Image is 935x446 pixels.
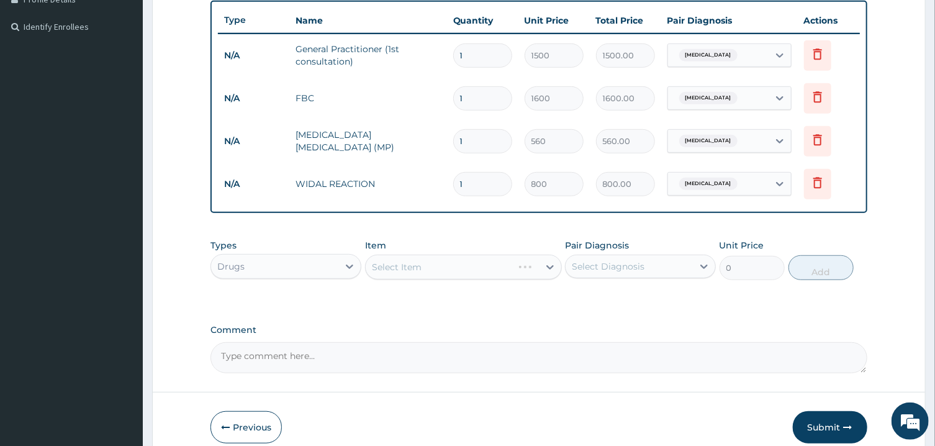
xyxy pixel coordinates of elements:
button: Submit [793,411,867,444]
td: N/A [218,173,289,196]
span: [MEDICAL_DATA] [679,135,738,147]
th: Quantity [447,8,518,33]
div: Select Diagnosis [572,260,644,273]
td: N/A [218,130,289,153]
button: Previous [210,411,282,444]
label: Unit Price [720,239,764,252]
label: Item [365,239,386,252]
th: Type [218,9,289,32]
th: Unit Price [518,8,590,33]
td: FBC [289,86,446,111]
textarea: Type your message and hit 'Enter' [6,306,237,350]
span: [MEDICAL_DATA] [679,178,738,190]
td: [MEDICAL_DATA] [MEDICAL_DATA] (MP) [289,122,446,160]
th: Pair Diagnosis [661,8,798,33]
label: Pair Diagnosis [565,239,629,252]
span: We're online! [72,140,171,265]
td: WIDAL REACTION [289,171,446,196]
th: Actions [798,8,860,33]
td: N/A [218,87,289,110]
div: Drugs [217,260,245,273]
button: Add [788,255,854,280]
td: General Practitioner (1st consultation) [289,37,446,74]
label: Types [210,240,237,251]
div: Minimize live chat window [204,6,233,36]
th: Total Price [590,8,661,33]
label: Comment [210,325,867,335]
img: d_794563401_company_1708531726252_794563401 [23,62,50,93]
span: [MEDICAL_DATA] [679,92,738,104]
td: N/A [218,44,289,67]
th: Name [289,8,446,33]
div: Chat with us now [65,70,209,86]
span: [MEDICAL_DATA] [679,49,738,61]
